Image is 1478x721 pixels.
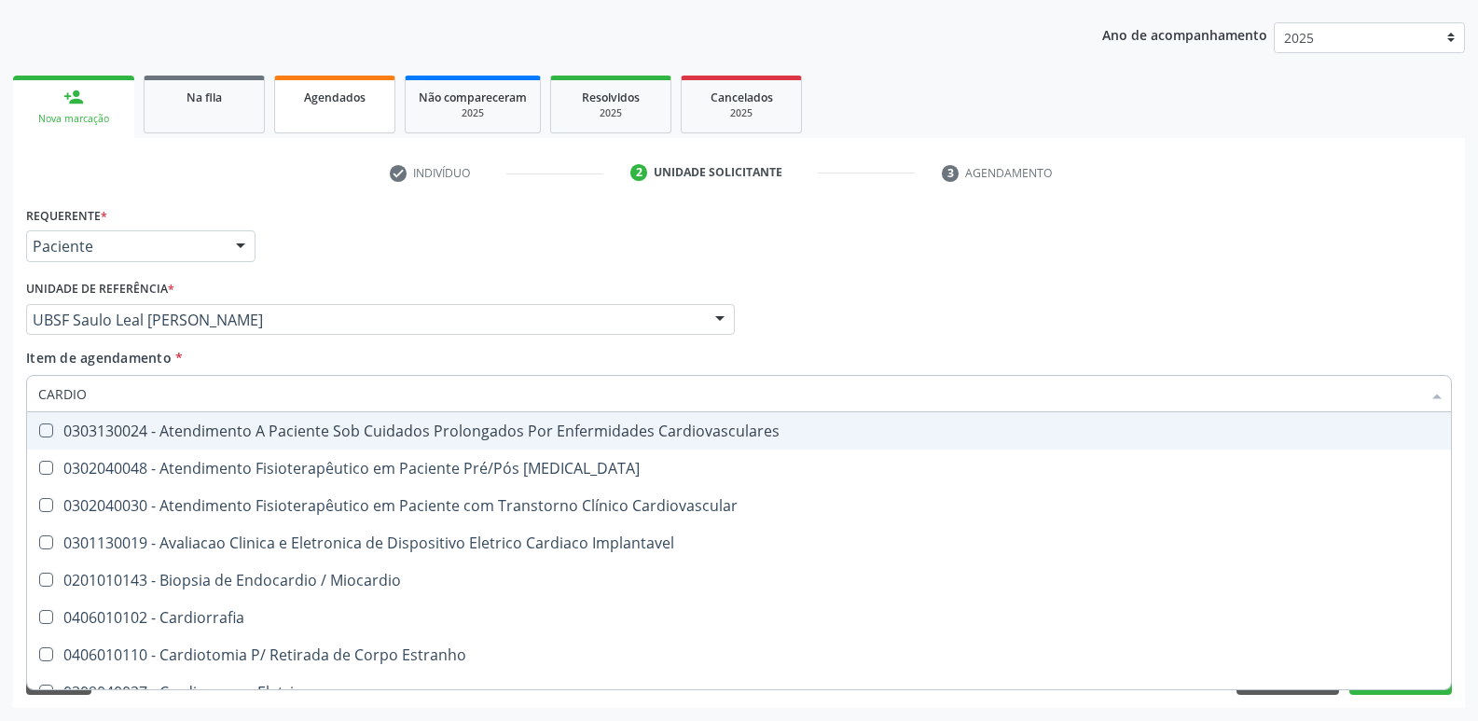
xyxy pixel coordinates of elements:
div: 2025 [564,106,657,120]
div: Nova marcação [26,112,121,126]
input: Buscar por procedimentos [38,375,1421,412]
span: Na fila [186,90,222,105]
span: Cancelados [711,90,773,105]
div: 2025 [695,106,788,120]
div: 2 [630,164,647,181]
div: person_add [63,87,84,107]
span: UBSF Saulo Leal [PERSON_NAME] [33,311,697,329]
div: 0303130024 - Atendimento A Paciente Sob Cuidados Prolongados Por Enfermidades Cardiovasculares [38,423,1440,438]
span: Resolvidos [582,90,640,105]
span: Agendados [304,90,366,105]
div: 0406010110 - Cardiotomia P/ Retirada de Corpo Estranho [38,647,1440,662]
div: 0302040030 - Atendimento Fisioterapêutico em Paciente com Transtorno Clínico Cardiovascular [38,498,1440,513]
span: Item de agendamento [26,349,172,367]
label: Unidade de referência [26,275,174,304]
span: Paciente [33,237,217,256]
div: 2025 [419,106,527,120]
div: 0301130019 - Avaliacao Clinica e Eletronica de Dispositivo Eletrico Cardiaco Implantavel [38,535,1440,550]
div: Unidade solicitante [654,164,782,181]
label: Requerente [26,201,107,230]
div: 0309040027 - Cardioversao Eletrica [38,685,1440,700]
p: Ano de acompanhamento [1102,22,1267,46]
div: 0302040048 - Atendimento Fisioterapêutico em Paciente Pré/Pós [MEDICAL_DATA] [38,461,1440,476]
div: 0406010102 - Cardiorrafia [38,610,1440,625]
span: Não compareceram [419,90,527,105]
div: 0201010143 - Biopsia de Endocardio / Miocardio [38,573,1440,588]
